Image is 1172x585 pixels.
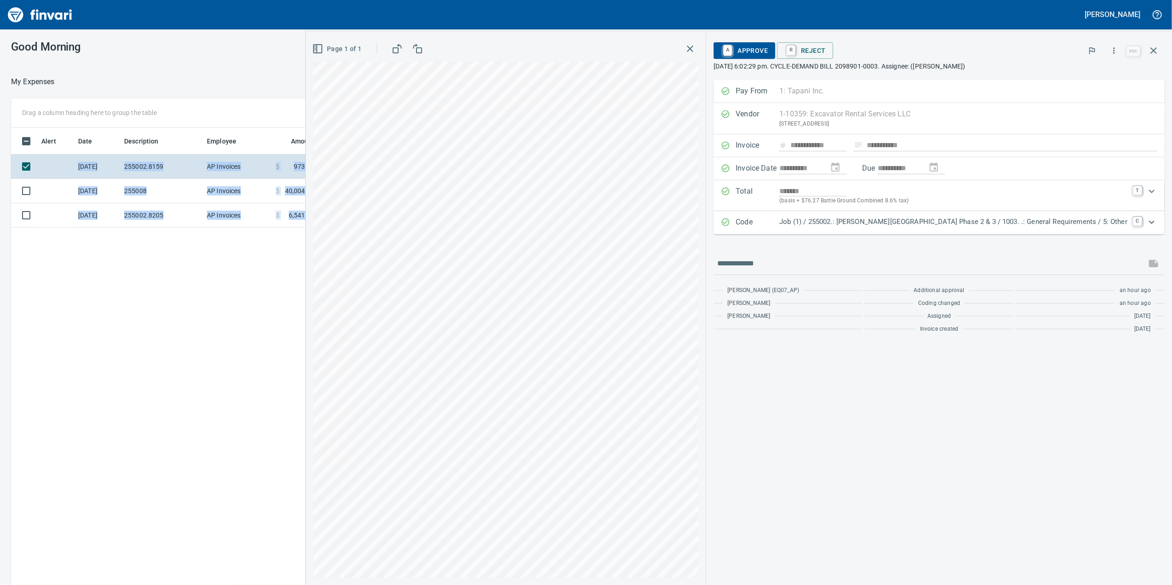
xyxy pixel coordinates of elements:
span: [PERSON_NAME] (EQ07_AP) [727,286,799,295]
span: Close invoice [1124,40,1165,62]
span: Description [124,136,159,147]
span: [PERSON_NAME] [727,299,770,308]
span: Additional approval [914,286,965,295]
span: Assigned [927,312,951,321]
span: Alert [41,136,68,147]
div: Expand [714,180,1165,211]
span: Page 1 of 1 [314,43,361,55]
span: Date [78,136,92,147]
button: RReject [777,42,833,59]
td: [DATE] [74,155,120,179]
p: (basis + $76.27 Battle Ground Combined 8.6% tax) [779,196,1127,206]
span: [DATE] [1134,312,1151,321]
p: [DATE] 6:02:29 pm. CYCLE-DEMAND BILL 2098901-0003. Assignee: ([PERSON_NAME]) [714,62,1165,71]
td: 255002.8205 [120,203,203,228]
span: Amount [291,136,314,147]
p: Code [736,217,779,229]
button: Page 1 of 1 [310,40,365,57]
p: My Expenses [11,76,55,87]
span: an hour ago [1120,299,1151,308]
td: 255002.8159 [120,155,203,179]
span: $ [276,162,280,171]
td: AP Invoices [203,203,272,228]
h5: [PERSON_NAME] [1085,10,1140,19]
span: [DATE] [1134,325,1151,334]
a: A [723,45,732,55]
span: Alert [41,136,56,147]
span: Employee [207,136,236,147]
a: R [787,45,795,55]
a: esc [1126,46,1140,56]
p: Job (1) / 255002.: [PERSON_NAME][GEOGRAPHIC_DATA] Phase 2 & 3 / 1003. .: General Requirements / 5... [779,217,1127,227]
span: an hour ago [1120,286,1151,295]
span: This records your message into the invoice and notifies anyone mentioned [1143,252,1165,275]
span: Coding changed [918,299,960,308]
span: $ [276,186,280,195]
p: Drag a column heading here to group the table [22,108,157,117]
td: AP Invoices [203,179,272,203]
span: Approve [721,43,768,58]
td: [DATE] [74,179,120,203]
span: Reject [784,43,825,58]
span: 973.91 [294,162,314,171]
a: C [1133,217,1142,226]
button: Flag [1082,40,1102,61]
span: Invoice created [920,325,959,334]
span: Description [124,136,171,147]
span: Date [78,136,104,147]
span: 40,004.00 [285,186,314,195]
img: Finvari [6,4,74,26]
td: 255008 [120,179,203,203]
button: [PERSON_NAME] [1083,7,1143,22]
span: [PERSON_NAME] [727,312,770,321]
span: 6,541.09 [289,211,314,220]
div: Expand [714,211,1165,234]
h3: Good Morning [11,40,303,53]
p: Total [736,186,779,206]
span: Employee [207,136,248,147]
td: AP Invoices [203,155,272,179]
span: Amount [279,136,314,147]
button: AApprove [714,42,775,59]
button: More [1104,40,1124,61]
td: [DATE] [74,203,120,228]
nav: breadcrumb [11,76,55,87]
span: $ [276,211,280,220]
a: T [1133,186,1142,195]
